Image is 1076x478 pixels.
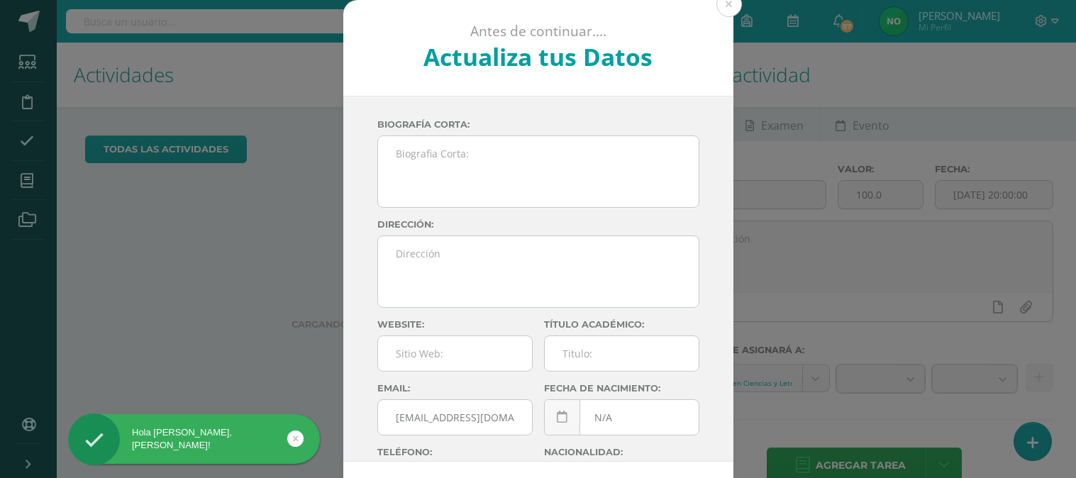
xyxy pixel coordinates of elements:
[377,383,533,394] label: Email:
[68,426,320,452] div: Hola [PERSON_NAME], [PERSON_NAME]!
[377,219,699,230] label: Dirección:
[381,40,695,73] h2: Actualiza tus Datos
[381,23,695,40] p: Antes de continuar....
[378,400,532,435] input: Correo Electronico:
[544,447,699,457] label: Nacionalidad:
[377,447,533,457] label: Teléfono:
[545,400,699,435] input: Fecha de Nacimiento:
[544,383,699,394] label: Fecha de nacimiento:
[544,319,699,330] label: Título académico:
[378,336,532,371] input: Sitio Web:
[377,319,533,330] label: Website:
[545,336,699,371] input: Titulo:
[377,119,699,130] label: Biografía corta:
